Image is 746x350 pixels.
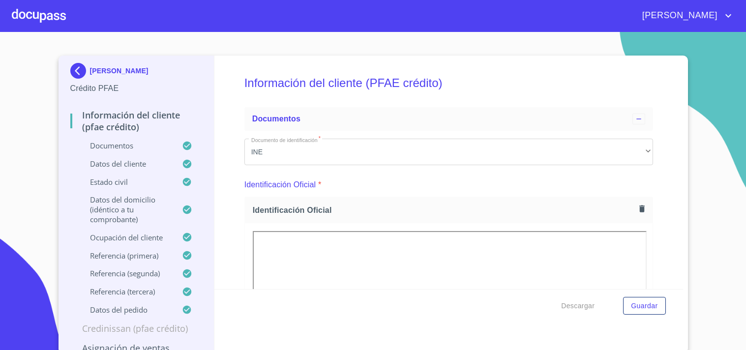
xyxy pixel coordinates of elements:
[90,67,149,75] p: [PERSON_NAME]
[244,63,653,103] h5: Información del cliente (PFAE crédito)
[70,141,182,150] p: Documentos
[70,177,182,187] p: Estado Civil
[244,107,653,131] div: Documentos
[70,305,182,315] p: Datos del pedido
[631,300,657,312] span: Guardar
[70,287,182,296] p: Referencia (tercera)
[635,8,722,24] span: [PERSON_NAME]
[561,300,595,312] span: Descargar
[70,83,203,94] p: Crédito PFAE
[252,115,300,123] span: Documentos
[70,159,182,169] p: Datos del cliente
[70,322,203,334] p: Credinissan (PFAE crédito)
[557,297,598,315] button: Descargar
[635,8,734,24] button: account of current user
[70,63,203,83] div: [PERSON_NAME]
[70,195,182,224] p: Datos del domicilio (idéntico a tu comprobante)
[70,233,182,242] p: Ocupación del Cliente
[70,268,182,278] p: Referencia (segunda)
[253,205,635,215] span: Identificación Oficial
[70,251,182,261] p: Referencia (primera)
[70,109,203,133] p: Información del cliente (PFAE crédito)
[70,63,90,79] img: Docupass spot blue
[244,179,316,191] p: Identificación Oficial
[623,297,665,315] button: Guardar
[244,139,653,165] div: INE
